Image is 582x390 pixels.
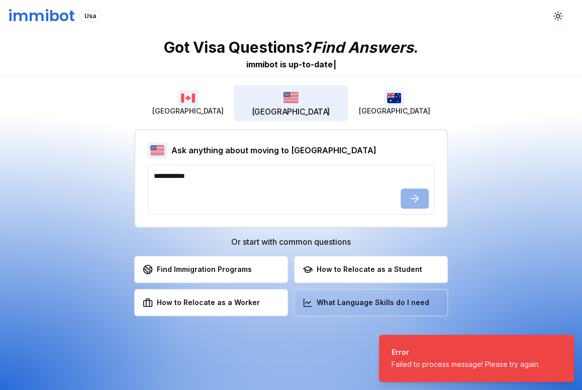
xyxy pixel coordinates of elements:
button: What Language Skills do I need [294,289,448,316]
img: Australia flag [384,90,404,106]
img: Canada flag [178,90,198,106]
p: Got Visa Questions? . [164,38,418,56]
div: Failed to process message! Please try again. [392,359,540,369]
h1: immibot [8,7,75,25]
div: What Language Skills do I need [303,298,429,308]
div: Error [392,347,540,357]
img: USA flag [147,142,167,158]
span: Find Answers [312,38,414,56]
h2: Ask anything about moving to [GEOGRAPHIC_DATA] [171,144,376,156]
img: USA flag [280,88,302,106]
span: [GEOGRAPHIC_DATA] [358,106,430,116]
div: Find Immigration Programs [143,264,252,274]
button: How to Relocate as a Student [294,256,448,283]
div: Usa [79,11,102,22]
div: immibot is [246,58,286,70]
span: [GEOGRAPHIC_DATA] [152,106,224,116]
span: [GEOGRAPHIC_DATA] [252,107,330,118]
div: How to Relocate as a Student [303,264,422,274]
h3: Or start with common questions [134,236,448,248]
span: u p - t o - d a t e [288,59,333,69]
button: How to Relocate as a Worker [134,289,288,316]
button: Find Immigration Programs [134,256,288,283]
span: | [333,59,336,69]
div: How to Relocate as a Worker [143,298,260,308]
